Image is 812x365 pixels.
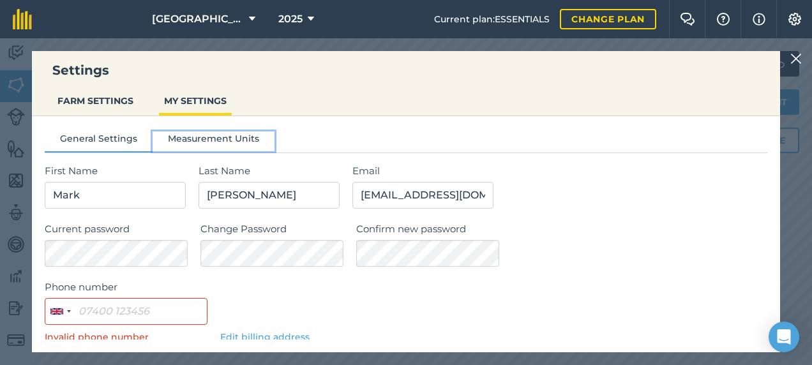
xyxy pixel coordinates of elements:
[278,11,303,27] span: 2025
[45,221,188,237] label: Current password
[790,51,802,66] img: svg+xml;base64,PHN2ZyB4bWxucz0iaHR0cDovL3d3dy53My5vcmcvMjAwMC9zdmciIHdpZHRoPSIyMiIgaGVpZ2h0PSIzMC...
[45,131,153,151] button: General Settings
[45,330,207,344] p: Invalid phone number
[352,163,767,179] label: Email
[153,131,274,151] button: Measurement Units
[13,9,32,29] img: fieldmargin Logo
[199,163,340,179] label: Last Name
[45,279,207,295] label: Phone number
[152,11,244,27] span: [GEOGRAPHIC_DATA]
[200,221,343,237] label: Change Password
[716,13,731,26] img: A question mark icon
[45,298,207,325] input: 07400 123456
[787,13,802,26] img: A cog icon
[434,12,550,26] span: Current plan : ESSENTIALS
[769,322,799,352] div: Open Intercom Messenger
[159,89,232,113] button: MY SETTINGS
[45,299,75,324] button: Selected country
[45,163,186,179] label: First Name
[680,13,695,26] img: Two speech bubbles overlapping with the left bubble in the forefront
[560,9,656,29] a: Change plan
[753,11,765,27] img: svg+xml;base64,PHN2ZyB4bWxucz0iaHR0cDovL3d3dy53My5vcmcvMjAwMC9zdmciIHdpZHRoPSIxNyIgaGVpZ2h0PSIxNy...
[356,221,767,237] label: Confirm new password
[220,331,310,343] a: Edit billing address
[32,61,780,79] h3: Settings
[52,89,139,113] button: FARM SETTINGS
